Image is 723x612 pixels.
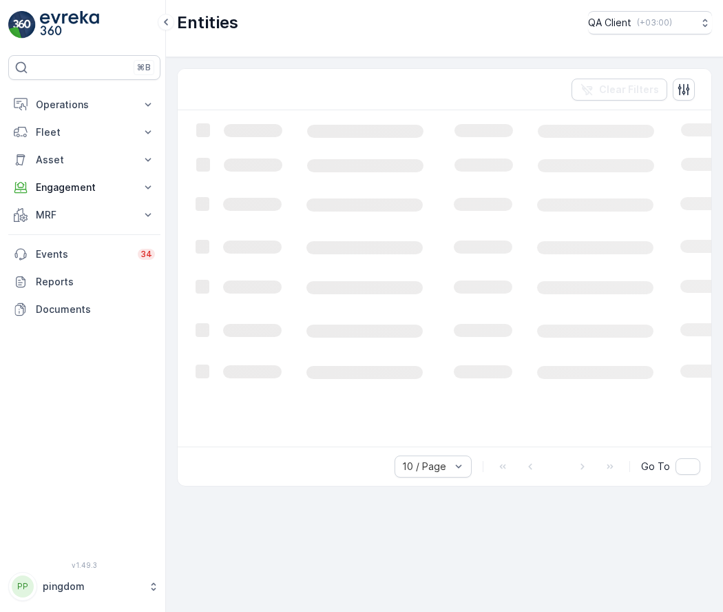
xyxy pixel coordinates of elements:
p: Events [36,247,129,261]
a: Reports [8,268,160,296]
button: Engagement [8,174,160,201]
button: Clear Filters [572,79,667,101]
button: PPpingdom [8,572,160,601]
a: Events34 [8,241,160,268]
img: logo_light-DOdMpM7g.png [40,11,99,39]
span: Go To [641,460,670,473]
div: PP [12,575,34,598]
p: ( +03:00 ) [637,17,672,28]
p: Documents [36,303,155,316]
button: Operations [8,91,160,119]
p: Fleet [36,125,133,139]
p: Reports [36,275,155,289]
p: MRF [36,208,133,222]
button: QA Client(+03:00) [588,11,712,34]
p: ⌘B [137,62,151,73]
span: v 1.49.3 [8,561,160,569]
p: Operations [36,98,133,112]
button: Asset [8,146,160,174]
button: Fleet [8,119,160,146]
img: logo [8,11,36,39]
p: Clear Filters [599,83,659,96]
a: Documents [8,296,160,323]
p: Asset [36,153,133,167]
p: pingdom [43,580,141,593]
p: QA Client [588,16,631,30]
p: 34 [140,249,152,260]
button: MRF [8,201,160,229]
p: Entities [177,12,238,34]
p: Engagement [36,181,133,194]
